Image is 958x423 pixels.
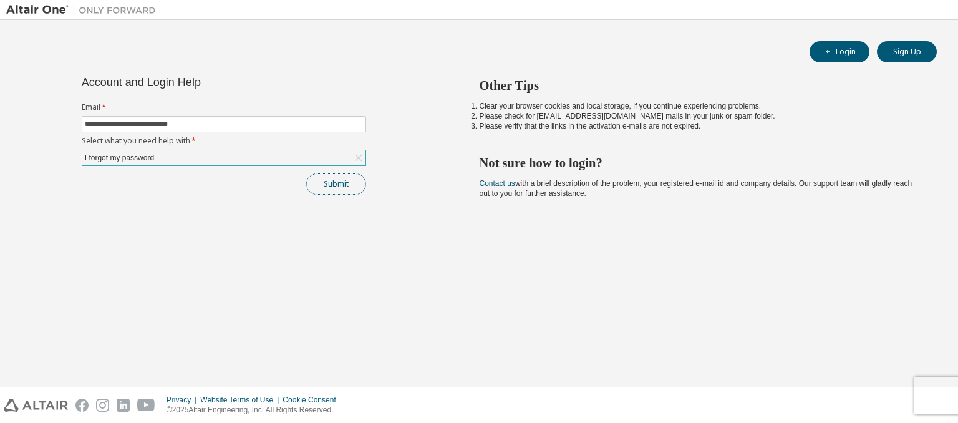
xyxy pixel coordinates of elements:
li: Clear your browser cookies and local storage, if you continue experiencing problems. [480,101,915,111]
li: Please check for [EMAIL_ADDRESS][DOMAIN_NAME] mails in your junk or spam folder. [480,111,915,121]
span: with a brief description of the problem, your registered e-mail id and company details. Our suppo... [480,179,912,198]
div: Cookie Consent [283,395,343,405]
p: © 2025 Altair Engineering, Inc. All Rights Reserved. [167,405,344,416]
div: I forgot my password [83,151,156,165]
button: Sign Up [877,41,937,62]
img: linkedin.svg [117,399,130,412]
div: I forgot my password [82,150,365,165]
div: Website Terms of Use [200,395,283,405]
div: Privacy [167,395,200,405]
button: Login [810,41,869,62]
label: Email [82,102,366,112]
div: Account and Login Help [82,77,309,87]
h2: Not sure how to login? [480,155,915,171]
li: Please verify that the links in the activation e-mails are not expired. [480,121,915,131]
img: facebook.svg [75,399,89,412]
button: Submit [306,173,366,195]
label: Select what you need help with [82,136,366,146]
img: instagram.svg [96,399,109,412]
img: Altair One [6,4,162,16]
a: Contact us [480,179,515,188]
img: youtube.svg [137,399,155,412]
h2: Other Tips [480,77,915,94]
img: altair_logo.svg [4,399,68,412]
